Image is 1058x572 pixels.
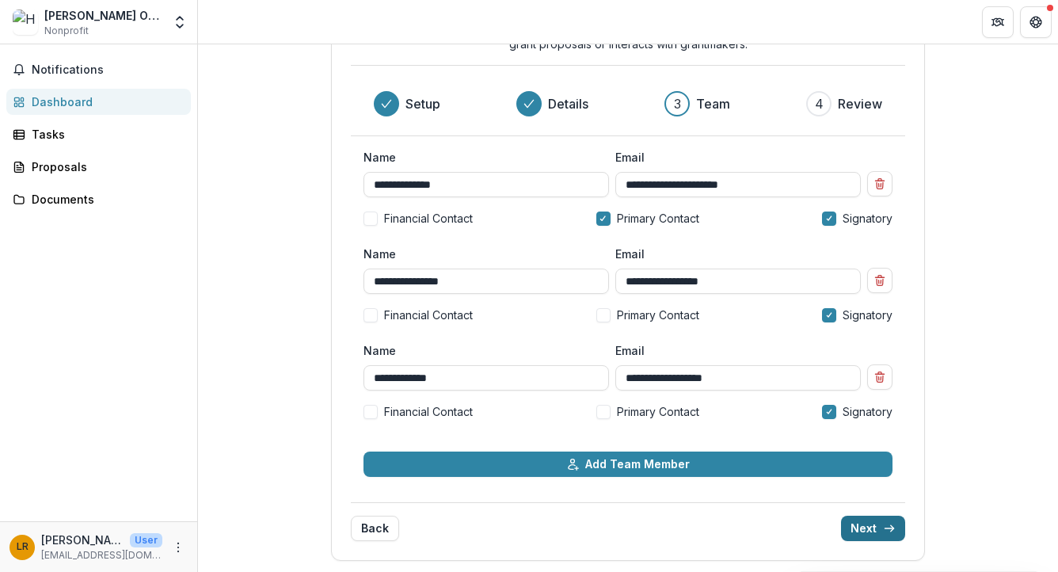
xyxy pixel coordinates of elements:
[384,210,473,227] span: Financial Contact
[548,94,588,113] h3: Details
[6,154,191,180] a: Proposals
[615,246,851,262] label: Email
[617,307,699,323] span: Primary Contact
[17,542,29,552] div: Linda Reinhart
[6,89,191,115] a: Dashboard
[44,7,162,24] div: [PERSON_NAME] Opus
[32,93,178,110] div: Dashboard
[6,121,191,147] a: Tasks
[867,364,892,390] button: Remove team member
[384,403,473,420] span: Financial Contact
[843,210,892,227] span: Signatory
[32,191,178,208] div: Documents
[384,307,473,323] span: Financial Contact
[1020,6,1052,38] button: Get Help
[982,6,1014,38] button: Partners
[696,94,730,113] h3: Team
[843,307,892,323] span: Signatory
[363,246,599,262] label: Name
[815,94,824,113] div: 4
[843,403,892,420] span: Signatory
[41,532,124,548] p: [PERSON_NAME]
[867,268,892,293] button: Remove team member
[130,533,162,547] p: User
[6,186,191,212] a: Documents
[405,94,440,113] h3: Setup
[838,94,882,113] h3: Review
[32,63,185,77] span: Notifications
[363,149,599,166] label: Name
[44,24,89,38] span: Nonprofit
[867,171,892,196] button: Remove team member
[32,126,178,143] div: Tasks
[13,10,38,35] img: Homer Opus
[615,342,851,359] label: Email
[32,158,178,175] div: Proposals
[374,91,882,116] div: Progress
[674,94,681,113] div: 3
[363,452,892,477] button: Add Team Member
[351,516,399,541] button: Back
[169,538,188,557] button: More
[6,57,191,82] button: Notifications
[41,548,162,562] p: [EMAIL_ADDRESS][DOMAIN_NAME]
[615,149,851,166] label: Email
[841,516,905,541] button: Next
[169,6,191,38] button: Open entity switcher
[363,342,599,359] label: Name
[617,210,699,227] span: Primary Contact
[617,403,699,420] span: Primary Contact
